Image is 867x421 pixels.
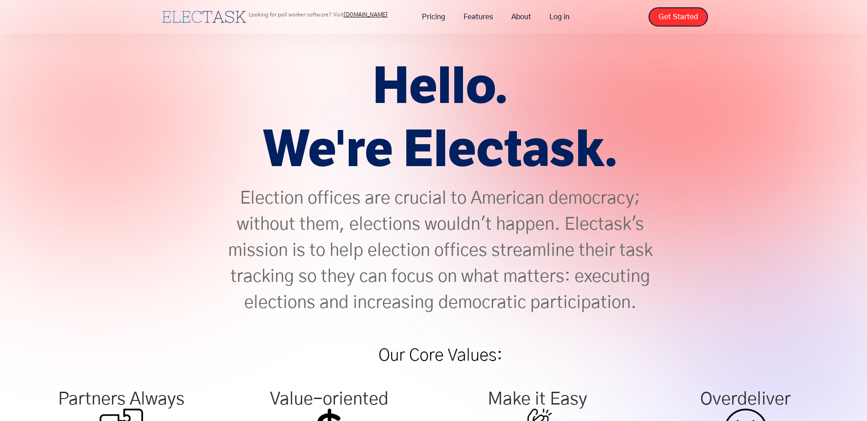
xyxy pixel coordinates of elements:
a: Features [454,7,502,27]
a: Log in [540,7,579,27]
p: Election offices are crucial to American democracy; without them, elections wouldn't happen. Elec... [225,186,655,316]
a: home [160,9,249,25]
h1: Our Core Values: [225,335,655,377]
h1: Hello. We're Electask. [225,55,655,181]
div: Overdeliver [646,395,845,404]
div: Make it Easy [438,395,637,404]
div: Partners Always [22,395,221,404]
p: Looking for poll worker software? Visit [249,12,388,17]
a: About [502,7,540,27]
a: Pricing [413,7,454,27]
a: [DOMAIN_NAME] [344,12,388,17]
a: Get Started [649,7,708,27]
div: Value-oriented [230,395,429,404]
